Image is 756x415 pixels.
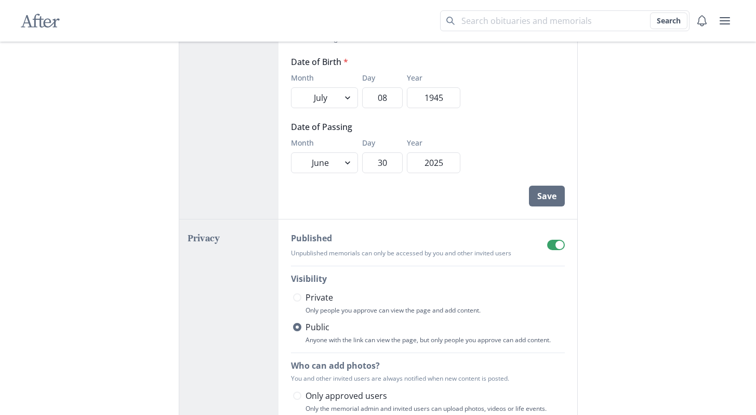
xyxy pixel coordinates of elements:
div: Anyone with the link can view the page, but only people you approve can add content. [306,335,565,344]
span: Private [306,291,333,304]
label: Month [291,72,352,83]
label: Published [291,232,505,244]
label: Day [362,72,396,83]
div: Only the memorial admin and invited users can upload photos, videos or life events. [306,404,565,413]
button: Search [650,12,687,29]
legend: Date of Passing [291,121,454,133]
label: Day [362,137,396,148]
label: Year [407,72,454,83]
p: You and other invited users are always notified when new content is posted. [291,374,565,383]
h2: Privacy [188,232,271,244]
label: Month [291,137,352,148]
div: Only people you approve can view the page and add content. [306,306,565,315]
span: Public [306,321,329,333]
div: Unpublished memorials can only be accessed by you and other invited users [291,249,511,257]
legend: Visibility [291,273,327,285]
button: Notifications [692,10,712,31]
span: Only approved users [306,390,387,402]
button: user menu [714,10,735,31]
legend: Date of Birth [291,56,454,68]
button: Save [529,186,565,206]
input: Search term [440,10,689,31]
label: Year [407,137,454,148]
legend: Who can add photos? [291,359,380,372]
